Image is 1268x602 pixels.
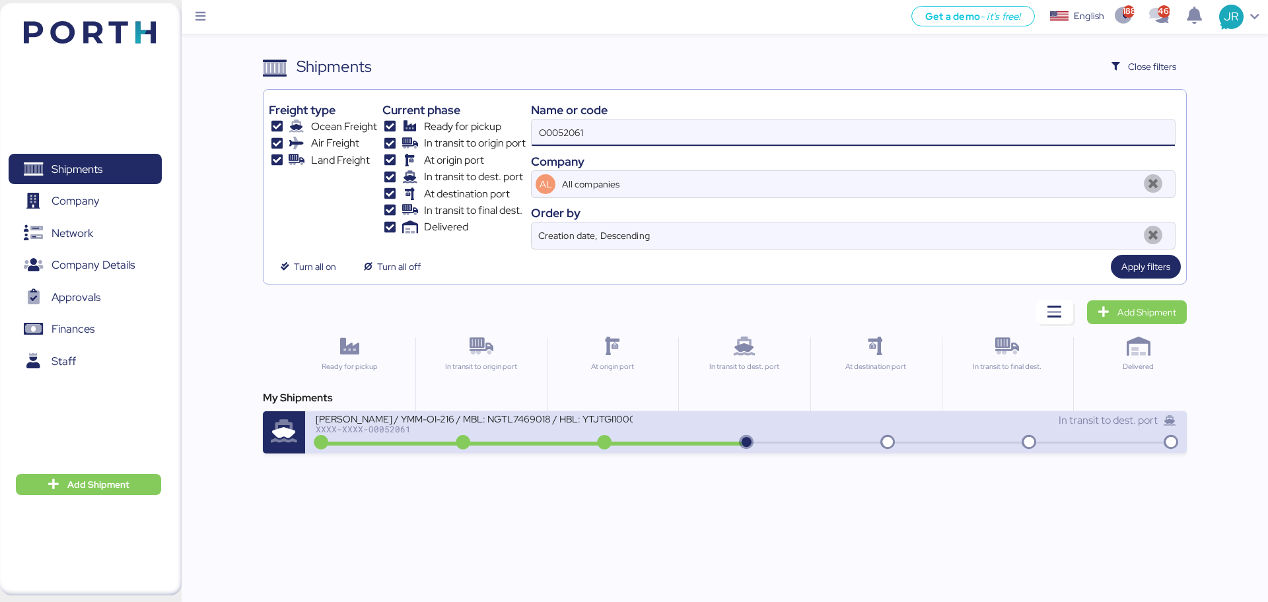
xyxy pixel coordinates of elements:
[421,361,541,372] div: In transit to origin port
[1101,55,1187,79] button: Close filters
[1111,255,1181,279] button: Apply filters
[67,477,129,492] span: Add Shipment
[316,413,633,424] div: [PERSON_NAME] / YMM-OI-216 / MBL: NGTL7469018 / HBL: YTJTGI100028 / LCL
[553,361,672,372] div: At origin port
[9,346,162,376] a: Staff
[377,259,421,275] span: Turn all off
[424,219,468,235] span: Delivered
[1128,59,1176,75] span: Close filters
[1117,304,1176,320] span: Add Shipment
[52,191,100,211] span: Company
[424,152,484,168] span: At origin port
[311,119,377,135] span: Ocean Freight
[1087,300,1187,324] a: Add Shipment
[9,186,162,217] a: Company
[816,361,936,372] div: At destination port
[52,288,100,307] span: Approvals
[9,314,162,345] a: Finances
[424,135,526,151] span: In transit to origin port
[540,177,552,191] span: AL
[424,119,501,135] span: Ready for pickup
[9,250,162,281] a: Company Details
[424,169,523,185] span: In transit to dest. port
[263,390,1186,406] div: My Shipments
[382,101,526,119] div: Current phase
[190,6,212,28] button: Menu
[16,474,161,495] button: Add Shipment
[52,160,102,179] span: Shipments
[1079,361,1199,372] div: Delivered
[948,361,1067,372] div: In transit to final dest.
[9,154,162,184] a: Shipments
[1121,259,1170,275] span: Apply filters
[684,361,804,372] div: In transit to dest. port
[531,204,1176,222] div: Order by
[352,255,431,279] button: Turn all off
[52,224,93,243] span: Network
[9,282,162,312] a: Approvals
[52,255,135,275] span: Company Details
[531,101,1176,119] div: Name or code
[269,101,376,119] div: Freight type
[559,171,1137,197] input: AL
[311,152,370,168] span: Land Freight
[1074,9,1104,23] div: English
[531,152,1176,170] div: Company
[9,218,162,248] a: Network
[297,55,372,79] div: Shipments
[52,352,76,371] span: Staff
[52,319,94,339] span: Finances
[424,186,510,202] span: At destination port
[289,361,409,372] div: Ready for pickup
[424,203,522,218] span: In transit to final dest.
[294,259,336,275] span: Turn all on
[1224,8,1238,25] span: JR
[316,424,633,434] div: XXXX-XXXX-O0052061
[269,255,347,279] button: Turn all on
[311,135,359,151] span: Air Freight
[1059,413,1158,427] span: In transit to dest. port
